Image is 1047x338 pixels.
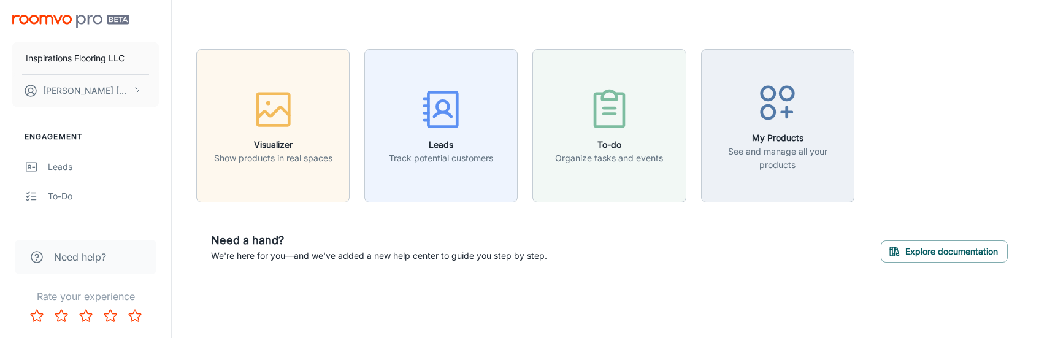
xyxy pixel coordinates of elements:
[532,118,686,131] a: To-doOrganize tasks and events
[43,84,129,98] p: [PERSON_NAME] [PERSON_NAME]
[10,289,161,304] p: Rate your experience
[364,118,518,131] a: LeadsTrack potential customers
[26,52,125,65] p: Inspirations Flooring LLC
[364,49,518,202] button: LeadsTrack potential customers
[74,304,98,328] button: Rate 3 star
[389,138,493,152] h6: Leads
[48,190,159,203] div: To-do
[532,49,686,202] button: To-doOrganize tasks and events
[555,138,663,152] h6: To-do
[701,118,854,131] a: My ProductsSee and manage all your products
[196,49,350,202] button: VisualizerShow products in real spaces
[701,49,854,202] button: My ProductsSee and manage all your products
[25,304,49,328] button: Rate 1 star
[214,138,332,152] h6: Visualizer
[12,75,159,107] button: [PERSON_NAME] [PERSON_NAME]
[389,152,493,165] p: Track potential customers
[211,232,547,249] h6: Need a hand?
[49,304,74,328] button: Rate 2 star
[54,250,106,264] span: Need help?
[555,152,663,165] p: Organize tasks and events
[12,42,159,74] button: Inspirations Flooring LLC
[709,131,846,145] h6: My Products
[881,240,1008,263] button: Explore documentation
[709,145,846,172] p: See and manage all your products
[881,245,1008,257] a: Explore documentation
[12,15,129,28] img: Roomvo PRO Beta
[98,304,123,328] button: Rate 4 star
[123,304,147,328] button: Rate 5 star
[211,249,547,263] p: We're here for you—and we've added a new help center to guide you step by step.
[214,152,332,165] p: Show products in real spaces
[48,160,159,174] div: Leads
